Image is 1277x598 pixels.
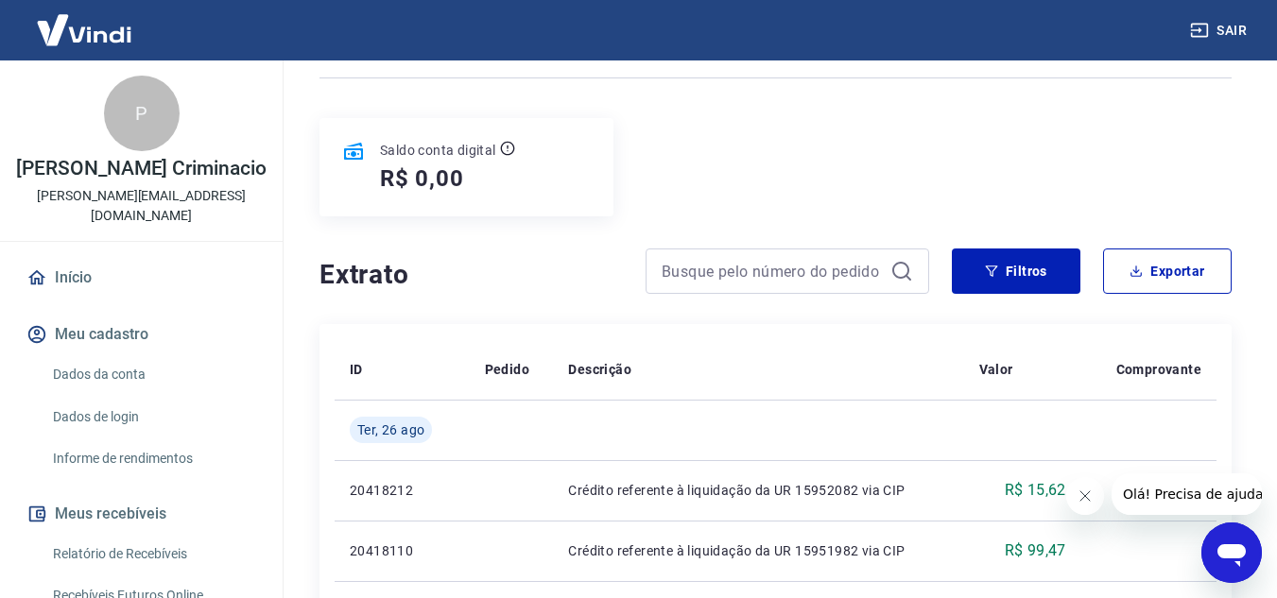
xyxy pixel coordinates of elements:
[1103,248,1232,294] button: Exportar
[952,248,1080,294] button: Filtros
[1066,477,1104,515] iframe: Fechar mensagem
[568,360,631,379] p: Descrição
[104,76,180,151] div: P
[1005,539,1066,562] p: R$ 99,47
[350,541,455,560] p: 20418110
[23,493,260,535] button: Meus recebíveis
[1005,479,1066,502] p: R$ 15,62
[350,360,363,379] p: ID
[16,159,267,179] p: [PERSON_NAME] Criminacio
[319,256,623,294] h4: Extrato
[45,439,260,478] a: Informe de rendimentos
[380,141,496,160] p: Saldo conta digital
[568,481,948,500] p: Crédito referente à liquidação da UR 15952082 via CIP
[23,257,260,299] a: Início
[380,163,464,194] h5: R$ 0,00
[15,186,267,226] p: [PERSON_NAME][EMAIL_ADDRESS][DOMAIN_NAME]
[23,314,260,355] button: Meu cadastro
[45,355,260,394] a: Dados da conta
[11,13,159,28] span: Olá! Precisa de ajuda?
[485,360,529,379] p: Pedido
[1201,522,1262,583] iframe: Botão para abrir a janela de mensagens
[350,481,455,500] p: 20418212
[1186,13,1254,48] button: Sair
[45,535,260,573] a: Relatório de Recebíveis
[979,360,1013,379] p: Valor
[23,1,146,59] img: Vindi
[662,257,883,285] input: Busque pelo número do pedido
[568,541,948,560] p: Crédito referente à liquidação da UR 15951982 via CIP
[45,398,260,436] a: Dados de login
[1116,360,1201,379] p: Comprovante
[1112,473,1262,515] iframe: Mensagem da empresa
[357,420,424,439] span: Ter, 26 ago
